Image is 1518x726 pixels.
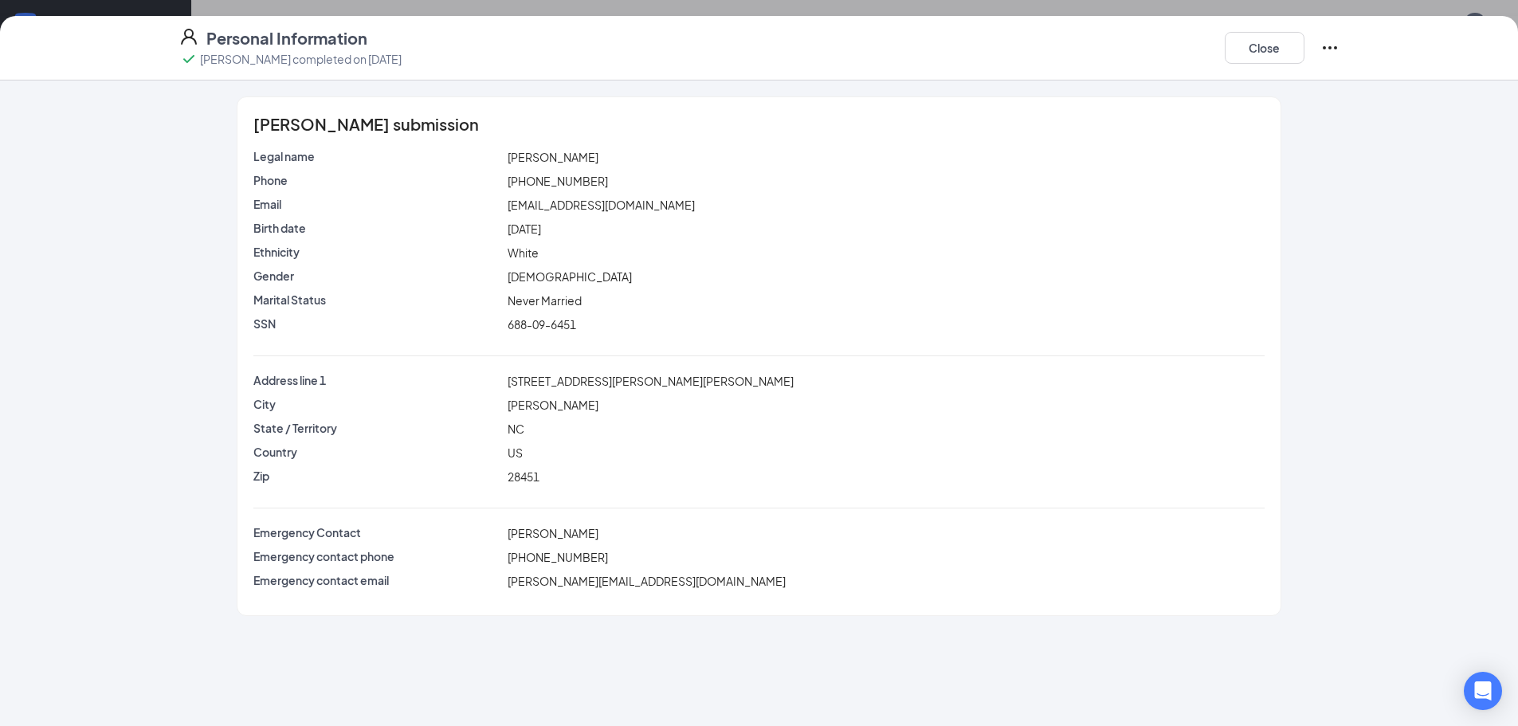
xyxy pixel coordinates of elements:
span: Never Married [508,293,582,308]
div: Open Intercom Messenger [1464,672,1502,710]
p: Marital Status [253,292,501,308]
p: Emergency contact phone [253,548,501,564]
p: Ethnicity [253,244,501,260]
span: [PHONE_NUMBER] [508,174,608,188]
span: White [508,245,539,260]
span: [EMAIL_ADDRESS][DOMAIN_NAME] [508,198,695,212]
p: Birth date [253,220,501,236]
span: [STREET_ADDRESS][PERSON_NAME][PERSON_NAME] [508,374,794,388]
p: Emergency contact email [253,572,501,588]
p: Address line 1 [253,372,501,388]
p: Legal name [253,148,501,164]
span: [PERSON_NAME] [508,398,598,412]
span: [PERSON_NAME] submission [253,116,479,132]
p: City [253,396,501,412]
svg: User [179,27,198,46]
span: [PERSON_NAME][EMAIL_ADDRESS][DOMAIN_NAME] [508,574,786,588]
p: SSN [253,316,501,332]
h4: Personal Information [206,27,367,49]
span: [PERSON_NAME] [508,526,598,540]
p: Email [253,196,501,212]
p: Phone [253,172,501,188]
p: Gender [253,268,501,284]
p: State / Territory [253,420,501,436]
svg: Ellipses [1320,38,1340,57]
span: 688-09-6451 [508,317,576,332]
span: [PHONE_NUMBER] [508,550,608,564]
button: Close [1225,32,1304,64]
svg: Checkmark [179,49,198,69]
span: US [508,445,523,460]
p: Country [253,444,501,460]
p: Zip [253,468,501,484]
span: NC [508,422,524,436]
span: [DEMOGRAPHIC_DATA] [508,269,632,284]
span: [PERSON_NAME] [508,150,598,164]
p: [PERSON_NAME] completed on [DATE] [200,51,402,67]
p: Emergency Contact [253,524,501,540]
span: 28451 [508,469,539,484]
span: [DATE] [508,222,541,236]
